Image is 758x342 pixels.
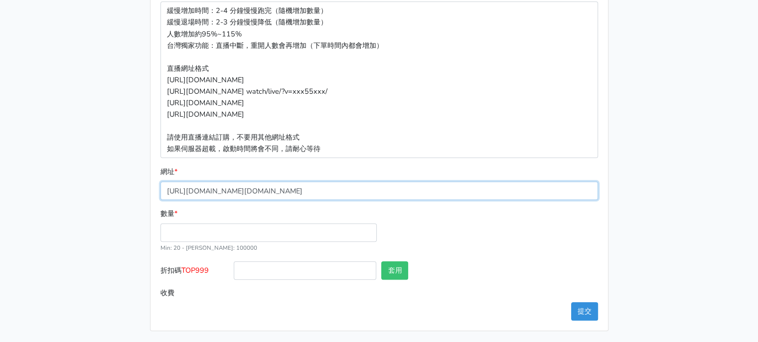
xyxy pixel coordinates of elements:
input: 這邊填入網址 [160,181,598,200]
button: 提交 [571,302,598,321]
label: 折扣碼 [158,261,232,284]
span: TOP999 [181,265,209,275]
button: 套用 [381,261,408,280]
label: 收費 [158,284,232,302]
label: 數量 [160,208,177,219]
small: Min: 20 - [PERSON_NAME]: 100000 [160,244,257,252]
p: 緩慢增加時間：2-4 分鐘慢慢跑完（隨機增加數量） 緩慢退場時間：2-3 分鐘慢慢降低（隨機增加數量） 人數增加約95%~115% 台灣獨家功能：直播中斷，重開人數會再增加（下單時間內都會增加）... [160,1,598,158]
label: 網址 [160,166,177,177]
